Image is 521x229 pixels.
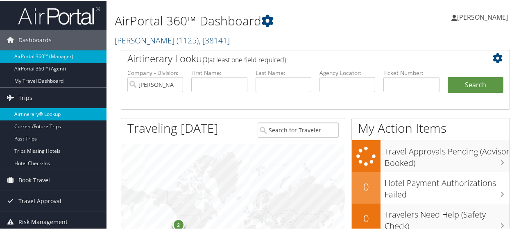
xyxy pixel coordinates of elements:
[177,34,199,45] span: ( 1125 )
[457,12,508,21] span: [PERSON_NAME]
[115,11,382,29] h1: AirPortal 360™ Dashboard
[18,190,61,211] span: Travel Approval
[256,68,311,76] label: Last Name:
[352,171,510,203] a: 0Hotel Payment Authorizations Failed
[127,51,471,65] h2: Airtinerary Lookup
[448,76,503,93] button: Search
[451,4,516,29] a: [PERSON_NAME]
[127,119,218,136] h1: Traveling [DATE]
[258,122,338,137] input: Search for Traveler
[383,68,439,76] label: Ticket Number:
[352,211,381,224] h2: 0
[208,54,286,63] span: (at least one field required)
[352,179,381,193] h2: 0
[352,139,510,171] a: Travel Approvals Pending (Advisor Booked)
[191,68,247,76] label: First Name:
[352,119,510,136] h1: My Action Items
[199,34,230,45] span: , [ 38141 ]
[127,68,183,76] label: Company - Division:
[18,5,100,25] img: airportal-logo.png
[115,34,230,45] a: [PERSON_NAME]
[18,29,52,50] span: Dashboards
[385,141,510,168] h3: Travel Approvals Pending (Advisor Booked)
[385,172,510,200] h3: Hotel Payment Authorizations Failed
[18,169,50,190] span: Book Travel
[319,68,375,76] label: Agency Locator:
[18,87,32,107] span: Trips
